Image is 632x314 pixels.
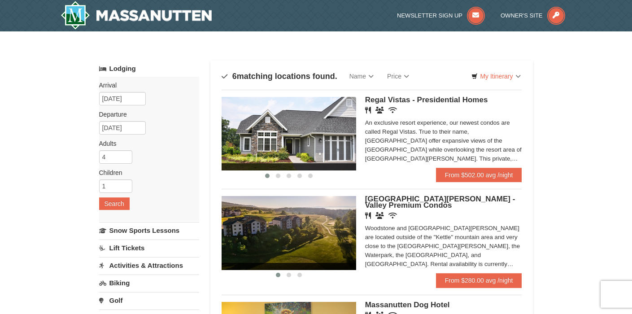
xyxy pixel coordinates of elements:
[365,224,522,269] div: Woodstone and [GEOGRAPHIC_DATA][PERSON_NAME] are located outside of the "Kettle" mountain area an...
[365,212,371,219] i: Restaurant
[99,81,192,90] label: Arrival
[380,67,416,85] a: Price
[99,292,199,309] a: Golf
[99,110,192,119] label: Departure
[99,240,199,256] a: Lift Tickets
[375,212,384,219] i: Banquet Facilities
[365,301,450,309] span: Massanutten Dog Hotel
[99,168,192,177] label: Children
[99,61,199,77] a: Lodging
[61,1,212,30] img: Massanutten Resort Logo
[436,168,522,182] a: From $502.00 avg /night
[222,72,337,81] h4: matching locations found.
[466,70,526,83] a: My Itinerary
[397,12,462,19] span: Newsletter Sign Up
[365,107,371,113] i: Restaurant
[388,212,397,219] i: Wireless Internet (free)
[232,72,237,81] span: 6
[375,107,384,113] i: Banquet Facilities
[436,273,522,288] a: From $280.00 avg /night
[61,1,212,30] a: Massanutten Resort
[99,275,199,291] a: Biking
[99,222,199,239] a: Snow Sports Lessons
[343,67,380,85] a: Name
[99,257,199,274] a: Activities & Attractions
[388,107,397,113] i: Wireless Internet (free)
[501,12,543,19] span: Owner's Site
[365,118,522,163] div: An exclusive resort experience, our newest condos are called Regal Vistas. True to their name, [G...
[365,195,515,209] span: [GEOGRAPHIC_DATA][PERSON_NAME] - Valley Premium Condos
[99,197,130,210] button: Search
[365,96,488,104] span: Regal Vistas - Presidential Homes
[501,12,565,19] a: Owner's Site
[397,12,485,19] a: Newsletter Sign Up
[99,139,192,148] label: Adults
